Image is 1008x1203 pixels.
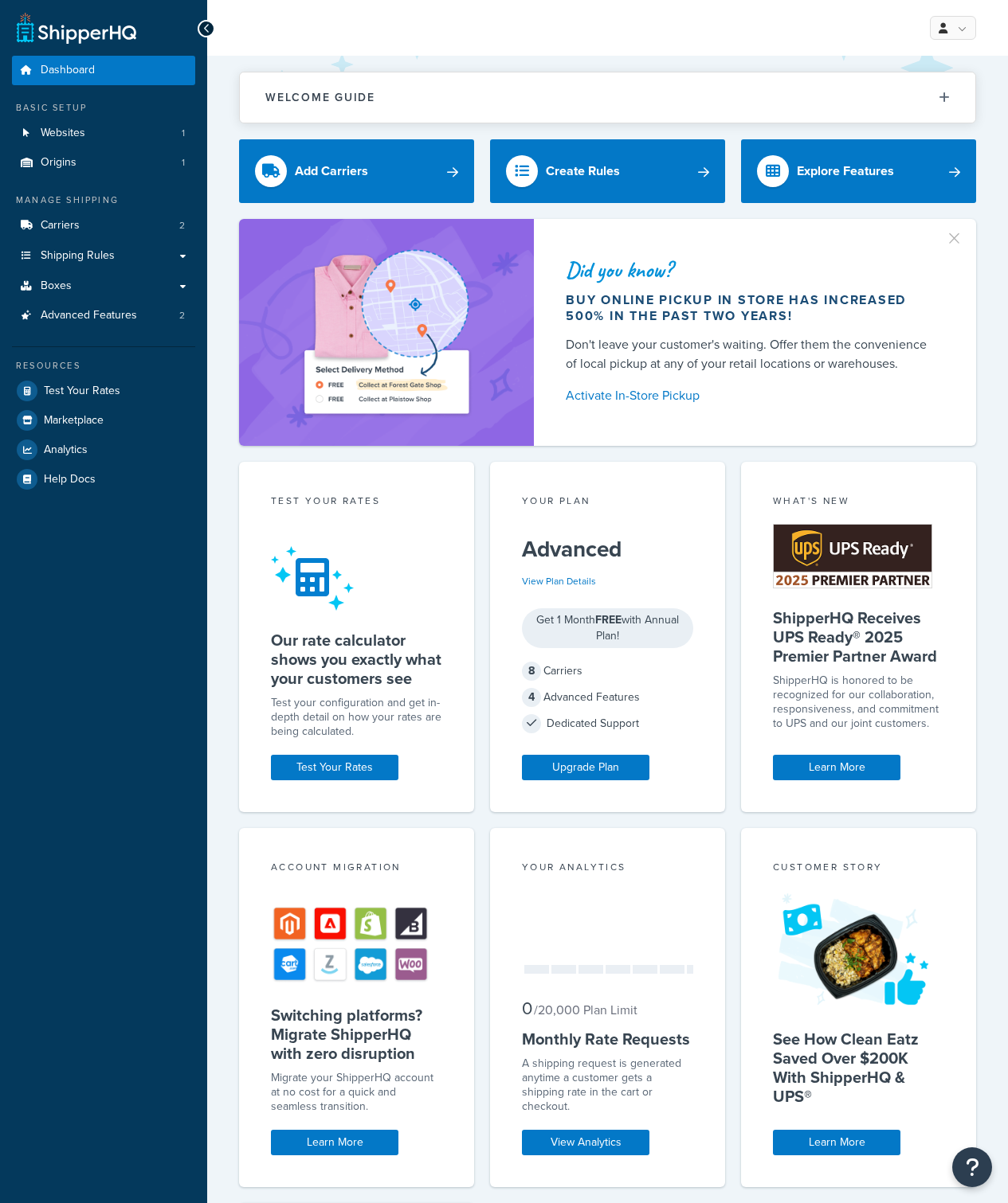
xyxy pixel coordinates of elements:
span: 1 [182,127,185,140]
span: Help Docs [44,473,96,486]
span: Marketplace [44,414,104,428]
span: 2 [179,219,185,232]
li: Origins [12,148,195,178]
a: Analytics [12,436,195,464]
div: Get 1 Month with Annual Plan! [522,608,693,648]
div: Basic Setup [12,101,195,115]
div: Explore Features [797,160,894,182]
a: Help Docs [12,465,195,494]
span: Advanced Features [41,309,137,322]
span: Test Your Rates [44,385,120,398]
div: Customer Story [773,860,944,878]
div: Your Analytics [522,860,693,878]
span: Boxes [41,279,72,293]
a: Marketplace [12,406,195,435]
small: / 20,000 Plan Limit [534,1001,637,1019]
a: Advanced Features2 [12,301,195,330]
div: Your Plan [522,494,693,512]
div: What's New [773,494,944,512]
span: Carriers [41,219,80,232]
a: Upgrade Plan [522,755,649,780]
img: ad-shirt-map-b0359fc47e01cab431d101c4b569394f6a03f54285957d908178d52f29eb9668.png [267,243,506,422]
div: Test your rates [271,494,442,512]
a: Add Carriers [239,139,474,203]
span: Origins [41,156,76,170]
a: Shipping Rules [12,241,195,271]
a: Boxes [12,271,195,301]
div: Manage Shipping [12,193,195,207]
a: View Plan Details [522,574,596,588]
a: Learn More [773,1130,900,1155]
h5: ShipperHQ Receives UPS Ready® 2025 Premier Partner Award [773,608,944,666]
li: Carriers [12,211,195,240]
a: View Analytics [522,1130,649,1155]
div: Add Carriers [295,160,368,182]
a: Websites1 [12,119,195,148]
a: Activate In-Store Pickup [566,385,938,407]
h5: Switching platforms? Migrate ShipperHQ with zero disruption [271,1006,442,1063]
a: Learn More [773,755,900,780]
a: Dashboard [12,56,195,85]
h5: Monthly Rate Requests [522,1029,693,1049]
span: Websites [41,127,85,140]
li: Advanced Features [12,301,195,330]
span: Analytics [44,443,88,457]
div: Carriers [522,660,693,682]
span: 0 [522,995,532,1021]
p: ShipperHQ is honored to be recognized for our collaboration, responsiveness, and commitment to UP... [773,674,944,731]
div: Migrate your ShipperHQ account at no cost for a quick and seamless transition. [271,1071,442,1114]
strong: FREE [595,611,622,628]
div: A shipping request is generated anytime a customer gets a shipping rate in the cart or checkout. [522,1057,693,1114]
span: 4 [522,688,541,707]
div: Resources [12,359,195,373]
div: Test your configuration and get in-depth detail on how your rates are being calculated. [271,696,442,739]
button: Welcome Guide [240,72,975,123]
span: 1 [182,156,185,170]
div: Dedicated Support [522,713,693,735]
h5: See How Clean Eatz Saved Over $200K With ShipperHQ & UPS® [773,1029,944,1106]
a: Test Your Rates [271,755,398,780]
a: Learn More [271,1130,398,1155]
span: 8 [522,662,541,681]
div: Did you know? [566,259,938,281]
h5: Advanced [522,537,693,562]
a: Test Your Rates [12,377,195,405]
div: Create Rules [546,160,620,182]
span: Dashboard [41,64,95,77]
a: Explore Features [741,139,976,203]
div: Account Migration [271,860,442,878]
div: Don't leave your customer's waiting. Offer them the convenience of local pickup at any of your re... [566,335,938,373]
a: Origins1 [12,148,195,178]
button: Open Resource Center [952,1147,992,1187]
h2: Welcome Guide [265,92,375,104]
h5: Our rate calculator shows you exactly what your customers see [271,631,442,688]
div: Buy online pickup in store has increased 500% in the past two years! [566,292,938,324]
a: Create Rules [490,139,725,203]
span: Shipping Rules [41,249,115,263]
div: Advanced Features [522,686,693,709]
li: Websites [12,119,195,148]
a: Carriers2 [12,211,195,240]
span: 2 [179,309,185,322]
